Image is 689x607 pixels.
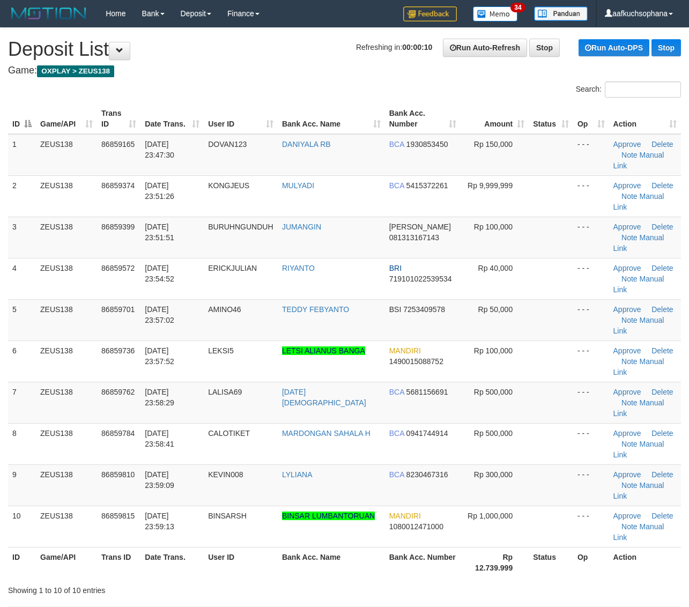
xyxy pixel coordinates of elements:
[621,357,638,366] a: Note
[389,522,443,531] span: Copy 1080012471000 to clipboard
[573,103,609,134] th: Op: activate to sort column ascending
[282,470,313,479] a: LYLIANA
[282,429,371,438] a: MARDONGAN SAHALA H
[36,103,97,134] th: Game/API: activate to sort column ascending
[474,223,513,231] span: Rp 100,000
[621,440,638,448] a: Note
[389,470,404,479] span: BCA
[145,305,174,324] span: [DATE] 23:57:02
[8,547,36,578] th: ID
[389,305,402,314] span: BSI
[389,233,439,242] span: Copy 081313167143 to clipboard
[145,429,174,448] span: [DATE] 23:58:41
[613,440,664,459] a: Manual Link
[621,233,638,242] a: Note
[613,233,664,253] a: Manual Link
[36,547,97,578] th: Game/API
[573,340,609,382] td: - - -
[97,547,140,578] th: Trans ID
[385,547,461,578] th: Bank Acc. Number
[101,181,135,190] span: 86859374
[282,388,366,407] a: [DATE][DEMOGRAPHIC_DATA]
[651,264,673,272] a: Delete
[389,346,421,355] span: MANDIRI
[389,357,443,366] span: Copy 1490015088752 to clipboard
[389,275,452,283] span: Copy 719101022539534 to clipboard
[282,512,375,520] a: BINSAR LUMBANTORUAN
[204,547,278,578] th: User ID
[208,429,250,438] span: CALOTIKET
[8,506,36,547] td: 10
[529,547,573,578] th: Status
[36,258,97,299] td: ZEUS138
[389,429,404,438] span: BCA
[621,522,638,531] a: Note
[605,82,681,98] input: Search:
[8,423,36,464] td: 8
[36,175,97,217] td: ZEUS138
[510,3,525,12] span: 34
[651,181,673,190] a: Delete
[651,346,673,355] a: Delete
[609,547,681,578] th: Action
[8,258,36,299] td: 4
[573,423,609,464] td: - - -
[443,39,527,57] a: Run Auto-Refresh
[8,103,36,134] th: ID: activate to sort column descending
[8,39,681,60] h1: Deposit List
[37,65,114,77] span: OXPLAY > ZEUS138
[208,305,241,314] span: AMINO46
[474,470,513,479] span: Rp 300,000
[651,388,673,396] a: Delete
[208,388,242,396] span: LALISA69
[573,506,609,547] td: - - -
[613,305,641,314] a: Approve
[389,140,404,149] span: BCA
[145,140,174,159] span: [DATE] 23:47:30
[8,464,36,506] td: 9
[478,305,513,314] span: Rp 50,000
[613,388,641,396] a: Approve
[278,547,385,578] th: Bank Acc. Name
[389,388,404,396] span: BCA
[208,512,247,520] span: BINSARSH
[278,103,385,134] th: Bank Acc. Name: activate to sort column ascending
[145,181,174,201] span: [DATE] 23:51:26
[621,275,638,283] a: Note
[573,175,609,217] td: - - -
[651,305,673,314] a: Delete
[8,65,681,76] h4: Game:
[613,316,664,335] a: Manual Link
[101,346,135,355] span: 86859736
[651,39,681,56] a: Stop
[534,6,588,21] img: panduan.png
[208,181,249,190] span: KONGJEUS
[474,346,513,355] span: Rp 100,000
[8,217,36,258] td: 3
[406,388,448,396] span: Copy 5681156691 to clipboard
[651,140,673,149] a: Delete
[651,470,673,479] a: Delete
[8,340,36,382] td: 6
[282,223,321,231] a: JUMANGIN
[282,140,331,149] a: DANIYALA RB
[389,223,451,231] span: [PERSON_NAME]
[36,423,97,464] td: ZEUS138
[8,175,36,217] td: 2
[613,181,641,190] a: Approve
[573,134,609,176] td: - - -
[356,43,432,51] span: Refreshing in:
[101,305,135,314] span: 86859701
[613,346,641,355] a: Approve
[208,470,243,479] span: KEVIN008
[613,275,664,294] a: Manual Link
[621,192,638,201] a: Note
[613,264,641,272] a: Approve
[576,82,681,98] label: Search:
[145,388,174,407] span: [DATE] 23:58:29
[474,388,513,396] span: Rp 500,000
[613,522,664,542] a: Manual Link
[145,223,174,242] span: [DATE] 23:51:51
[145,346,174,366] span: [DATE] 23:57:52
[651,512,673,520] a: Delete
